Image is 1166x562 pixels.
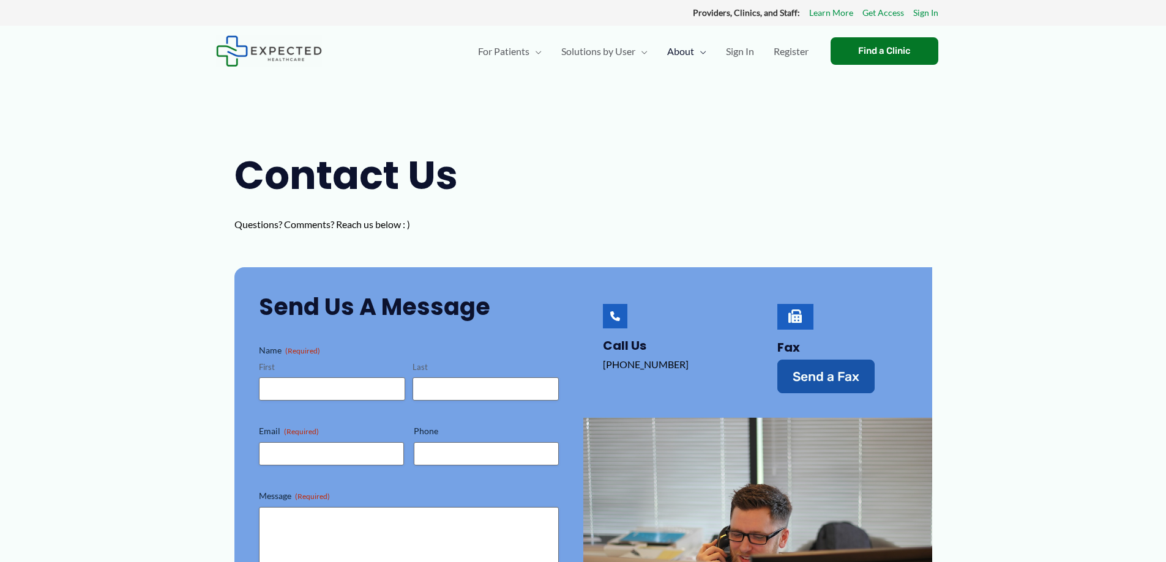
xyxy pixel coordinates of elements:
[259,425,404,437] label: Email
[561,30,635,73] span: Solutions by User
[809,5,853,21] a: Learn More
[693,7,800,18] strong: Providers, Clinics, and Staff:
[726,30,754,73] span: Sign In
[551,30,657,73] a: Solutions by UserMenu Toggle
[529,30,542,73] span: Menu Toggle
[603,304,627,328] a: Call Us
[913,5,938,21] a: Sign In
[862,5,904,21] a: Get Access
[413,361,559,373] label: Last
[777,340,908,355] h4: Fax
[234,215,485,234] p: Questions? Comments? Reach us below : )
[285,346,320,355] span: (Required)
[777,360,875,393] a: Send a Fax
[667,30,694,73] span: About
[284,427,319,436] span: (Required)
[635,30,648,73] span: Menu Toggle
[259,292,559,322] h2: Send Us a Message
[657,30,716,73] a: AboutMenu Toggle
[793,370,859,383] span: Send a Fax
[259,490,559,502] label: Message
[468,30,551,73] a: For PatientsMenu Toggle
[478,30,529,73] span: For Patients
[831,37,938,65] a: Find a Clinic
[764,30,818,73] a: Register
[295,492,330,501] span: (Required)
[259,344,320,357] legend: Name
[216,35,322,67] img: Expected Healthcare Logo - side, dark font, small
[774,30,809,73] span: Register
[259,361,405,373] label: First
[603,355,733,374] p: [PHONE_NUMBER]‬‬
[234,148,485,203] h1: Contact Us
[716,30,764,73] a: Sign In
[694,30,706,73] span: Menu Toggle
[468,30,818,73] nav: Primary Site Navigation
[603,337,646,354] a: Call Us
[414,425,559,437] label: Phone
